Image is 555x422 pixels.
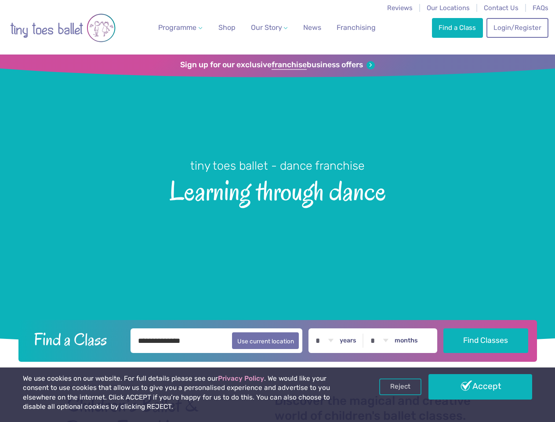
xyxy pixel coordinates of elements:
a: Reviews [387,4,413,12]
label: months [395,337,418,345]
a: Shop [215,19,239,36]
small: tiny toes ballet - dance franchise [190,159,365,173]
p: We use cookies on our website. For full details please see our . We would like your consent to us... [23,374,354,412]
h2: Find a Class [27,328,124,350]
span: Our Story [251,23,282,32]
button: Find Classes [443,328,528,353]
button: Use current location [232,332,299,349]
a: Franchising [333,19,379,36]
a: Find a Class [432,18,483,37]
span: Programme [158,23,196,32]
a: Programme [155,19,206,36]
span: News [303,23,321,32]
span: Shop [218,23,236,32]
strong: franchise [272,60,307,70]
a: Contact Us [484,4,519,12]
a: Sign up for our exclusivefranchisebusiness offers [180,60,375,70]
span: Learning through dance [14,174,541,206]
span: Franchising [337,23,376,32]
a: Reject [379,378,421,395]
a: Accept [428,374,532,400]
a: Privacy Policy [218,375,264,382]
label: years [340,337,356,345]
a: Our Locations [427,4,470,12]
img: tiny toes ballet [10,6,116,50]
a: News [300,19,325,36]
a: Our Story [247,19,291,36]
a: Login/Register [486,18,548,37]
a: FAQs [533,4,548,12]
